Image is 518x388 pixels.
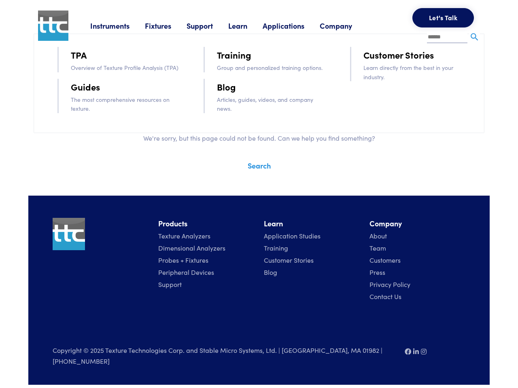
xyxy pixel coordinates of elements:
a: Support [187,21,228,31]
p: Copyright © 2025 Texture Technologies Corp. and Stable Micro Systems, Ltd. | [GEOGRAPHIC_DATA], M... [53,345,395,366]
a: Probes + Fixtures [158,255,208,264]
img: ttc_logo_1x1_v1.0.png [53,218,85,250]
a: Customers [369,255,401,264]
a: About [369,231,387,240]
a: Customer Stories [363,48,434,62]
p: Learn directly from the best in your industry. [363,63,473,81]
a: TPA [71,48,87,62]
a: Peripheral Devices [158,268,214,276]
a: Fixtures [145,21,187,31]
a: Team [369,243,386,252]
p: We're sorry, but this page could not be found. Can we help you find something? [33,133,485,143]
a: [PHONE_NUMBER] [53,356,110,365]
a: Customer Stories [264,255,314,264]
a: Company [320,21,367,31]
a: Learn [228,21,263,31]
a: Training [217,48,251,62]
a: Dimensional Analyzers [158,243,225,252]
a: Instruments [90,21,145,31]
a: Guides [71,80,100,94]
p: Overview of Texture Profile Analysis (TPA) [71,63,181,72]
a: Applications [263,21,320,31]
a: Support [158,280,182,289]
li: Company [369,218,465,230]
a: Texture Analyzers [158,231,210,240]
p: Articles, guides, videos, and company news. [217,95,327,113]
a: Press [369,268,385,276]
img: ttc_logo_1x1_v1.0.png [38,11,68,41]
a: Blog [217,80,236,94]
p: The most comprehensive resources on texture. [71,95,181,113]
button: Let's Talk [412,8,474,27]
a: Application Studies [264,231,321,240]
p: Group and personalized training options. [217,63,327,72]
a: Training [264,243,288,252]
a: Blog [264,268,277,276]
a: Privacy Policy [369,280,410,289]
li: Products [158,218,254,230]
a: Contact Us [369,292,401,301]
a: Search [248,160,271,171]
li: Learn [264,218,360,230]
